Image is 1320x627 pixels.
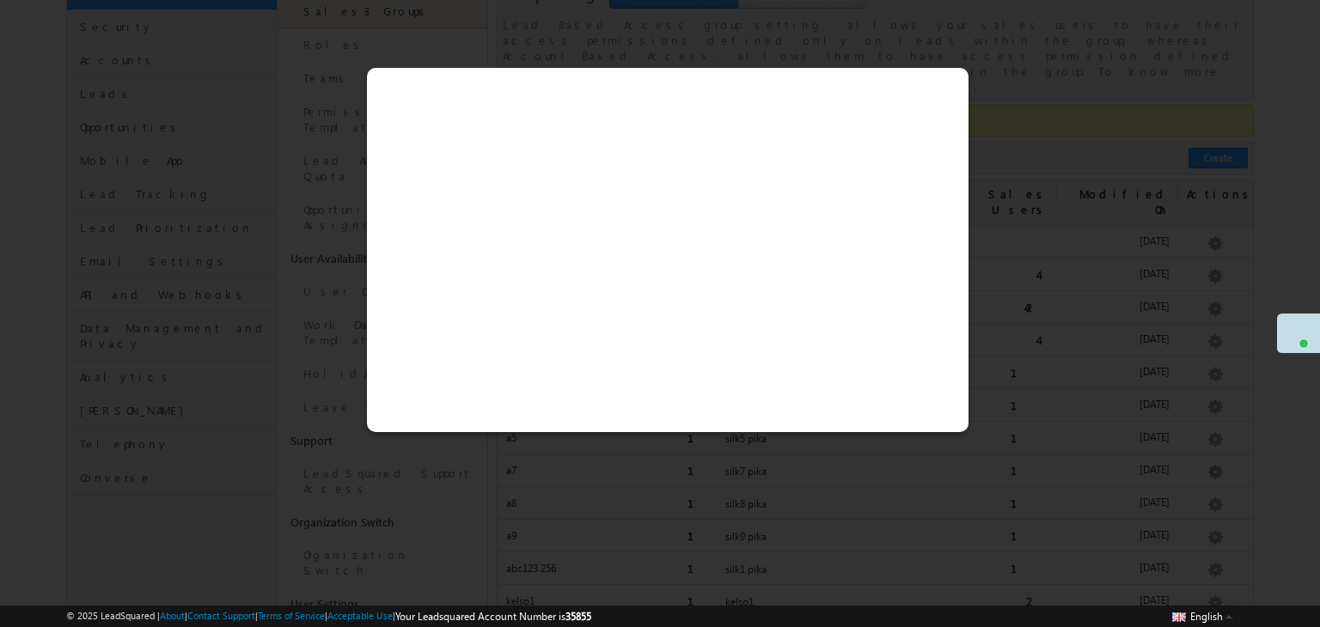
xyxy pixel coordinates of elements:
[565,610,591,623] span: 35855
[1190,610,1223,623] span: English
[187,610,255,621] a: Contact Support
[1168,606,1237,626] button: English
[258,610,325,621] a: Terms of Service
[395,610,591,623] span: Your Leadsquared Account Number is
[160,610,185,621] a: About
[327,610,393,621] a: Acceptable Use
[66,608,591,624] span: © 2025 LeadSquared | | | | |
